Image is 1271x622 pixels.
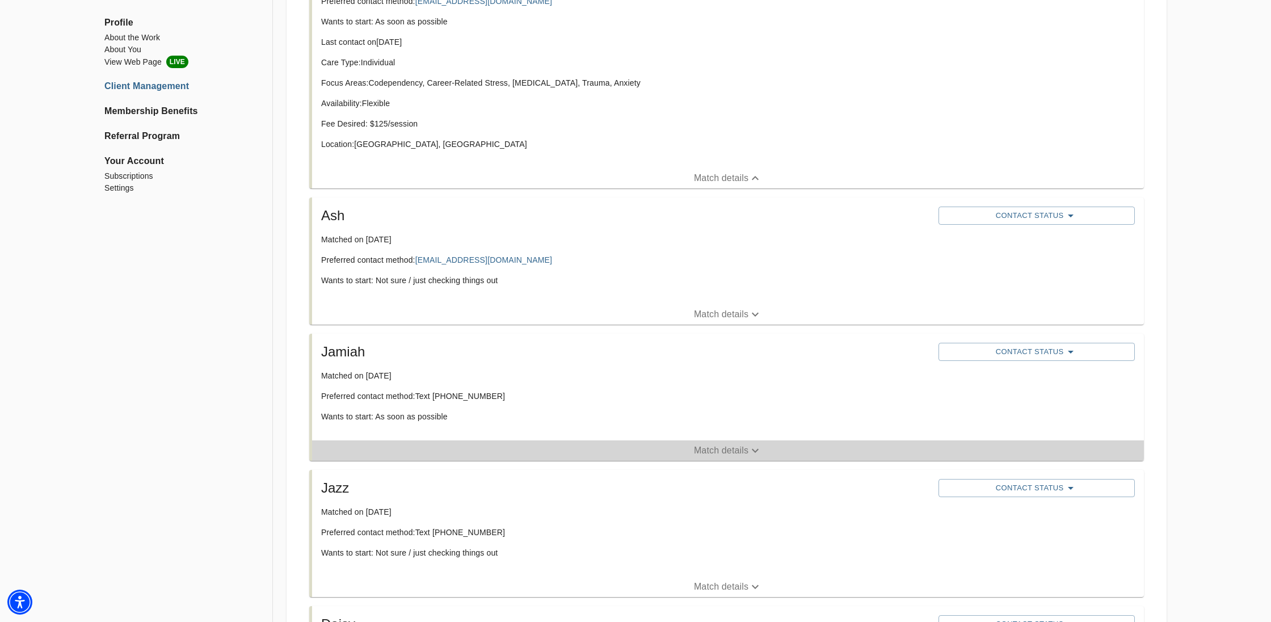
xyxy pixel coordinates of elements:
a: View Web PageLIVE [104,56,259,68]
p: Location: [GEOGRAPHIC_DATA], [GEOGRAPHIC_DATA] [321,138,929,150]
span: Profile [104,16,259,30]
p: Matched on [DATE] [321,234,929,245]
div: Accessibility Menu [7,590,32,615]
p: Preferred contact method: [321,254,929,266]
h5: Ash [321,207,929,225]
a: [EMAIL_ADDRESS][DOMAIN_NAME] [415,255,552,264]
a: Settings [104,182,259,194]
p: Preferred contact method: Text [PHONE_NUMBER] [321,527,929,538]
p: Wants to start: Not sure / just checking things out [321,547,929,558]
p: Match details [694,171,748,185]
p: Wants to start: As soon as possible [321,16,929,27]
a: Referral Program [104,129,259,143]
h5: Jamiah [321,343,929,361]
button: Match details [312,304,1144,325]
li: View Web Page [104,56,259,68]
p: Matched on [DATE] [321,506,929,518]
p: Match details [694,308,748,321]
button: Match details [312,577,1144,597]
p: Availability: Flexible [321,98,929,109]
button: Match details [312,168,1144,188]
p: Fee Desired: $ 125 /session [321,118,929,129]
p: Wants to start: Not sure / just checking things out [321,275,929,286]
h5: Jazz [321,479,929,497]
p: Focus Areas: Codependency, Career-Related Stress, [MEDICAL_DATA], Trauma, Anxiety [321,77,929,89]
span: LIVE [166,56,188,68]
button: Contact Status [938,479,1135,497]
a: Subscriptions [104,170,259,182]
button: Match details [312,440,1144,461]
button: Contact Status [938,343,1135,361]
a: Membership Benefits [104,104,259,118]
p: Last contact on [DATE] [321,36,929,48]
p: Match details [694,580,748,594]
a: About the Work [104,32,259,44]
p: Preferred contact method: Text [PHONE_NUMBER] [321,390,929,402]
a: About You [104,44,259,56]
p: Matched on [DATE] [321,370,929,381]
span: Contact Status [944,481,1130,495]
span: Contact Status [944,345,1130,359]
a: Client Management [104,79,259,93]
p: Care Type: Individual [321,57,929,68]
p: Wants to start: As soon as possible [321,411,929,422]
p: Match details [694,444,748,457]
span: Your Account [104,154,259,168]
span: Contact Status [944,209,1130,222]
button: Contact Status [938,207,1135,225]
